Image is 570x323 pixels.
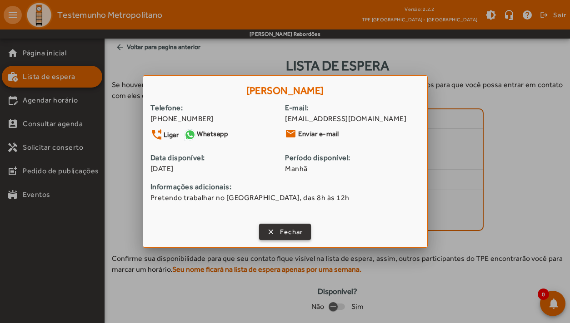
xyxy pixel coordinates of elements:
button: Fechar [259,224,311,240]
a: Whatsapp [183,128,228,142]
strong: E-mail: [285,103,420,113]
h1: [PERSON_NAME] [143,76,427,102]
a: Enviar e-mail [285,128,339,139]
div: [PHONE_NUMBER] [150,113,285,124]
mat-icon: email [285,128,296,139]
strong: Telefone: [150,103,285,113]
span: [DATE] [150,163,285,174]
strong: Período disponível: [285,152,420,163]
strong: Data disponível: [150,152,285,163]
a: Ligar [150,128,179,141]
span: [EMAIL_ADDRESS][DOMAIN_NAME] [285,113,420,124]
img: Whatsapp [183,128,197,142]
span: Manhã [285,163,420,174]
mat-icon: phone_forwarded [150,128,161,141]
span: Pretendo trabalhar no [GEOGRAPHIC_DATA], das 8h às 12h [150,192,420,203]
strong: Informações adicionais: [150,181,420,192]
span: Fechar [280,227,303,237]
